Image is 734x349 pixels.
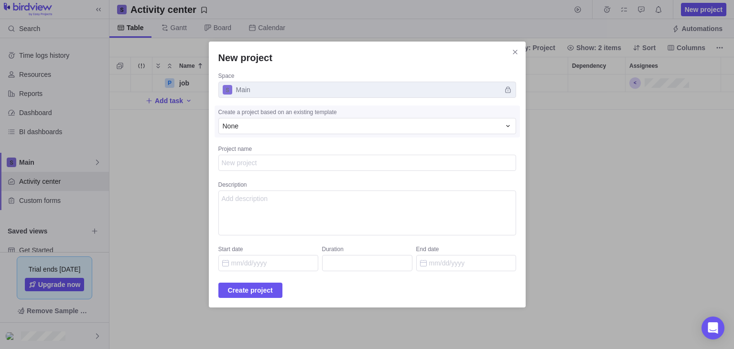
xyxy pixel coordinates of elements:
span: Create project [218,283,282,298]
div: Duration [322,245,412,255]
div: New project [209,42,526,307]
span: Create project [228,285,273,296]
div: End date [416,245,516,255]
div: Project name [218,145,516,155]
textarea: Project name [218,155,516,171]
div: Description [218,181,516,190]
span: Close [508,45,522,59]
input: End date [416,255,516,271]
div: Open Intercom Messenger [702,317,724,339]
div: Space [218,72,516,82]
textarea: Description [218,190,516,235]
div: Start date [218,245,318,255]
h2: New project [218,51,516,64]
input: Start date [218,255,318,271]
input: Duration [322,255,412,271]
span: None [223,121,238,131]
div: Create a project based on an existing template [218,108,516,118]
